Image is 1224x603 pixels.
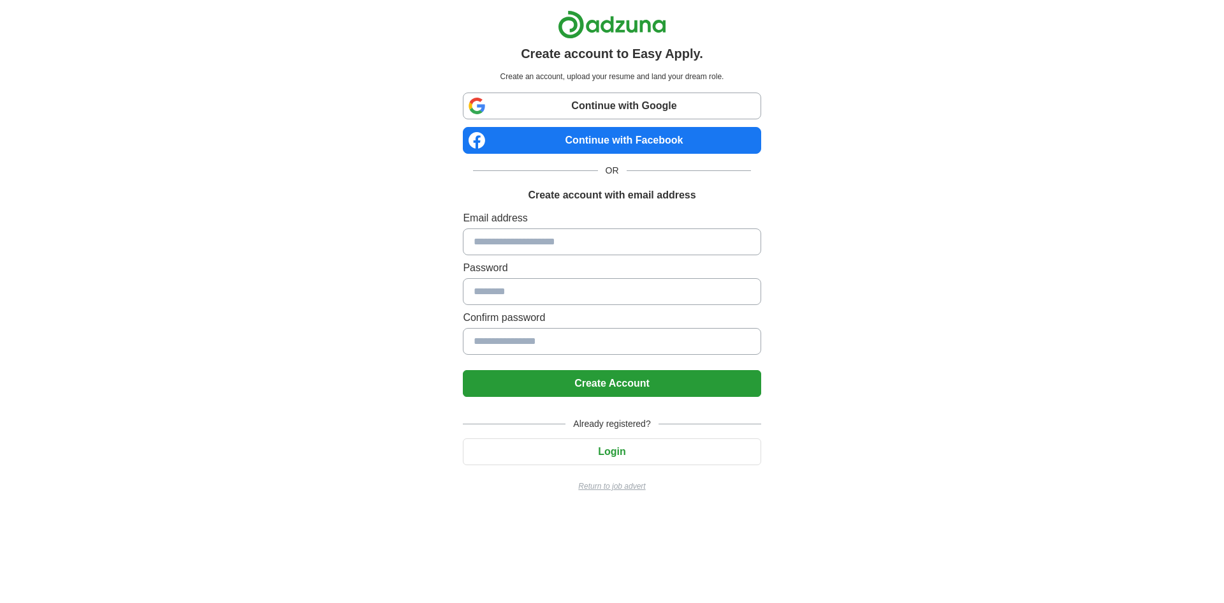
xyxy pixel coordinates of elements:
[463,211,761,226] label: Email address
[463,438,761,465] button: Login
[463,480,761,492] a: Return to job advert
[521,44,703,63] h1: Create account to Easy Apply.
[463,93,761,119] a: Continue with Google
[598,164,627,177] span: OR
[463,446,761,457] a: Login
[465,71,758,82] p: Create an account, upload your resume and land your dream role.
[463,370,761,397] button: Create Account
[558,10,666,39] img: Adzuna logo
[528,188,696,203] h1: Create account with email address
[565,417,658,431] span: Already registered?
[463,310,761,325] label: Confirm password
[463,127,761,154] a: Continue with Facebook
[463,260,761,276] label: Password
